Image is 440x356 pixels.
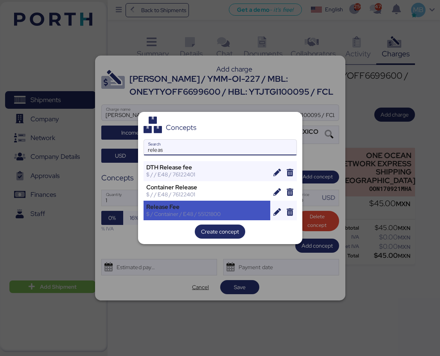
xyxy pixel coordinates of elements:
div: Concepts [166,124,196,131]
button: Create concept [195,225,245,239]
div: DTH Release fee [146,164,268,171]
div: $ / Container / E48 / 55121800 [146,210,268,218]
div: Container Release [146,184,268,191]
div: $ / / E48 / 76122401 [146,191,268,198]
div: $ / / E48 / 76122401 [146,171,268,178]
div: Release Fee [146,203,268,210]
span: Create concept [201,227,239,236]
input: Search [144,140,296,155]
